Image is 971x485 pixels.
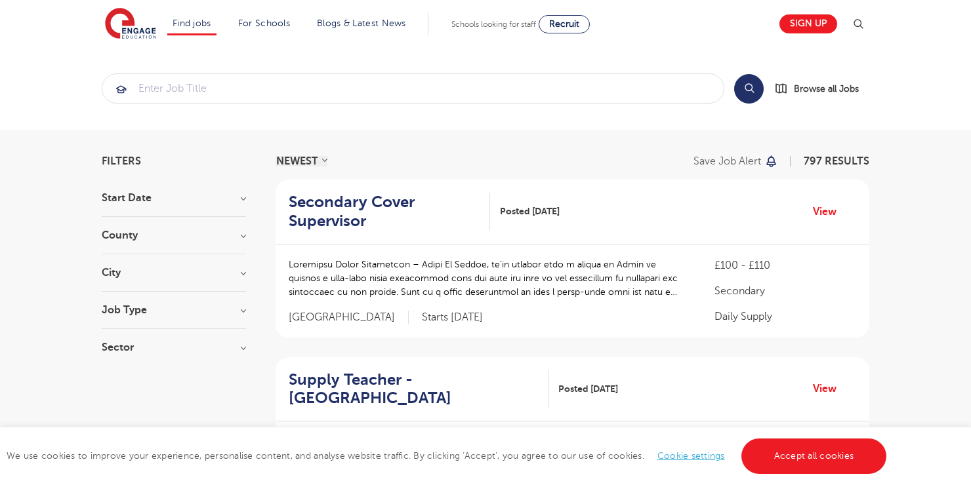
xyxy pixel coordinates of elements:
a: View [813,380,846,397]
h2: Secondary Cover Supervisor [289,193,480,231]
a: Find jobs [173,18,211,28]
span: We use cookies to improve your experience, personalise content, and analyse website traffic. By c... [7,451,890,461]
img: Engage Education [105,8,156,41]
p: Loremipsu Dolor Sitametcon – Adipi El Seddoe, te’in utlabor etdo m aliqua en Admin ve quisnos e u... [289,258,688,299]
span: Browse all Jobs [794,81,859,96]
div: Submit [102,73,724,104]
a: Secondary Cover Supervisor [289,193,490,231]
a: View [813,203,846,220]
a: For Schools [238,18,290,28]
a: Recruit [539,15,590,33]
a: Cookie settings [657,451,725,461]
a: Supply Teacher - [GEOGRAPHIC_DATA] [289,370,548,408]
button: Save job alert [693,156,778,166]
a: Sign up [779,14,837,33]
h3: Sector [102,342,246,353]
span: [GEOGRAPHIC_DATA] [289,311,409,324]
h3: County [102,230,246,241]
a: Browse all Jobs [774,81,869,96]
h3: Start Date [102,193,246,203]
span: Posted [DATE] [558,382,618,396]
button: Search [734,74,764,104]
p: £100 - £110 [714,258,856,273]
span: Posted [DATE] [500,204,560,218]
h3: City [102,267,246,278]
a: Accept all cookies [741,438,887,474]
h2: Supply Teacher - [GEOGRAPHIC_DATA] [289,370,538,408]
p: Starts [DATE] [422,311,483,324]
span: Filters [102,156,141,166]
a: Blogs & Latest News [317,18,406,28]
h3: Job Type [102,305,246,315]
span: Recruit [549,19,579,29]
span: 797 RESULTS [804,155,869,167]
span: Schools looking for staff [451,20,536,29]
p: Save job alert [693,156,761,166]
p: Daily Supply [714,309,856,324]
input: Submit [102,74,724,103]
p: Secondary [714,283,856,299]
